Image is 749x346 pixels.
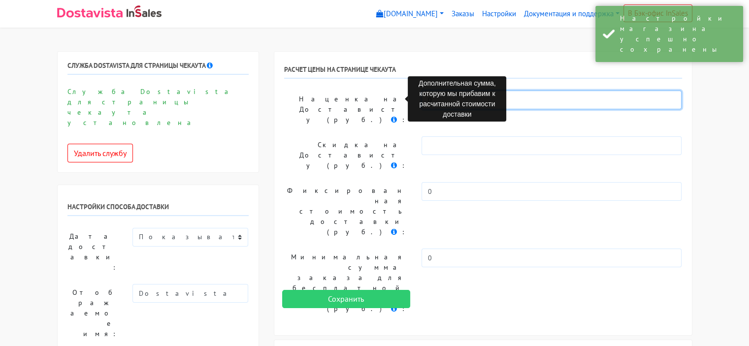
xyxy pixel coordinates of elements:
[60,228,126,276] label: Дата доставки:
[277,91,414,128] label: Наценка на Достависту (руб.) :
[372,4,448,24] a: [DOMAIN_NAME]
[448,4,478,24] a: Заказы
[127,5,162,17] img: InSales
[57,8,123,18] img: Dostavista - срочная курьерская служба доставки
[67,203,249,216] h6: Настройки способа доставки
[520,4,623,24] a: Документация и поддержка
[60,284,126,343] label: Отображаемое имя:
[67,144,133,162] button: Удалить службу
[67,87,249,128] p: Служба Dostavista для страницы чекаута установлена
[620,13,736,55] div: Настройки магазина успешно сохранены
[623,4,692,22] a: В Бэк-офис InSales
[282,290,410,309] input: Сохранить
[478,4,520,24] a: Настройки
[284,65,682,79] h6: РАСЧЕТ ЦЕНЫ НА СТРАНИЦЕ ЧЕКАУТА
[277,182,414,241] label: Фиксированная стоимость доставки (руб.) :
[277,249,414,317] label: Минимальная сумма заказа для бесплатной доставки (руб.) :
[67,62,249,75] h6: Служба Dostavista для страницы чекаута
[408,76,506,122] div: Дополнительная сумма, которую мы прибавим к расчитанной стоимости доставки
[277,136,414,174] label: Скидка на Достависту (руб.) :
